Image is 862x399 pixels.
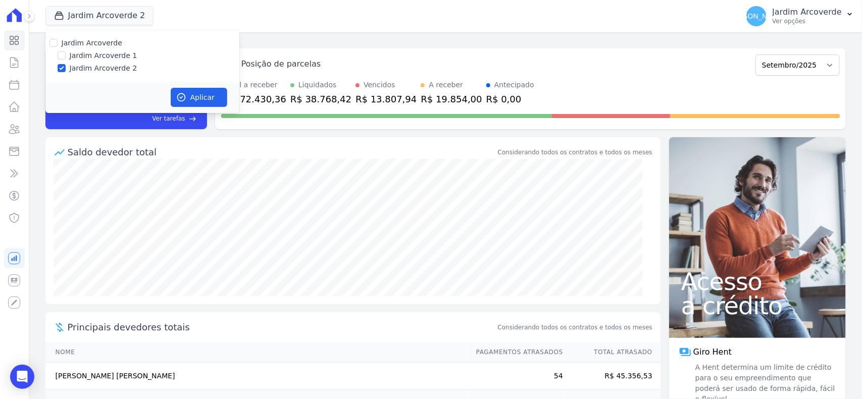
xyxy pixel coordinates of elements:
div: Total a receber [225,80,286,90]
span: Ver tarefas [152,114,185,123]
span: east [189,115,197,123]
span: [PERSON_NAME] [727,13,785,20]
div: R$ 72.430,36 [225,92,286,106]
div: Vencidos [364,80,395,90]
th: Nome [45,342,467,363]
div: R$ 38.768,42 [290,92,351,106]
button: [PERSON_NAME] Jardim Arcoverde Ver opções [738,2,862,30]
div: Considerando todos os contratos e todos os meses [498,148,652,157]
td: R$ 45.356,53 [564,363,661,390]
div: Antecipado [494,80,534,90]
span: Principais devedores totais [68,320,496,334]
span: Giro Hent [693,346,732,358]
button: Jardim Arcoverde 2 [45,6,154,25]
div: A receber [429,80,463,90]
div: Open Intercom Messenger [10,365,34,389]
label: Jardim Arcoverde 1 [70,50,137,61]
td: [PERSON_NAME] [PERSON_NAME] [45,363,467,390]
span: a crédito [681,294,834,318]
div: Posição de parcelas [241,58,321,70]
div: R$ 0,00 [486,92,534,106]
td: 54 [467,363,564,390]
div: R$ 13.807,94 [356,92,417,106]
div: Liquidados [298,80,337,90]
th: Pagamentos Atrasados [467,342,564,363]
span: Considerando todos os contratos e todos os meses [498,323,652,332]
label: Jardim Arcoverde 2 [70,63,137,74]
span: Acesso [681,269,834,294]
p: Ver opções [773,17,842,25]
button: Aplicar [171,88,227,107]
div: Saldo devedor total [68,145,496,159]
label: Jardim Arcoverde [62,39,122,47]
div: R$ 19.854,00 [421,92,482,106]
th: Total Atrasado [564,342,661,363]
a: Ver tarefas east [82,114,196,123]
p: Jardim Arcoverde [773,7,842,17]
